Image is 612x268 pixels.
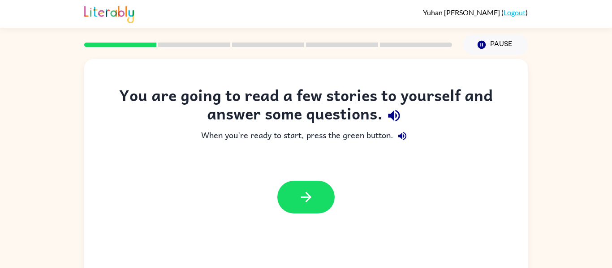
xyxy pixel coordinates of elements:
div: ( ) [423,8,528,17]
span: Yuhan [PERSON_NAME] [423,8,501,17]
button: Pause [463,34,528,55]
img: Literably [84,4,134,23]
a: Logout [504,8,526,17]
div: You are going to read a few stories to yourself and answer some questions. [102,86,510,127]
div: When you're ready to start, press the green button. [102,127,510,145]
